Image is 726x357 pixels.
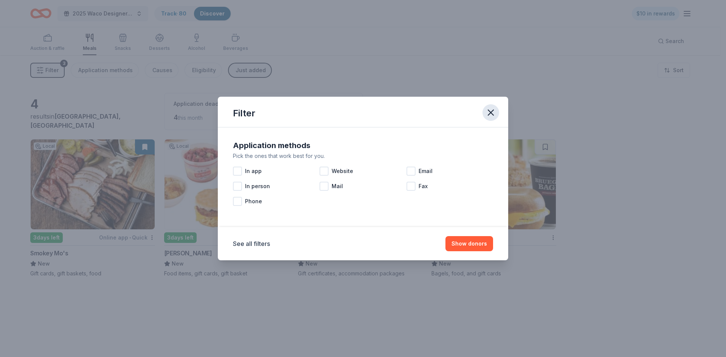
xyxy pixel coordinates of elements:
div: Pick the ones that work best for you. [233,151,493,161]
span: Mail [332,182,343,191]
span: Fax [419,182,428,191]
span: Phone [245,197,262,206]
div: Application methods [233,139,493,151]
span: In app [245,167,262,176]
span: In person [245,182,270,191]
button: Show donors [445,236,493,251]
div: Filter [233,107,255,119]
span: Website [332,167,353,176]
span: Email [419,167,433,176]
button: See all filters [233,239,270,248]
